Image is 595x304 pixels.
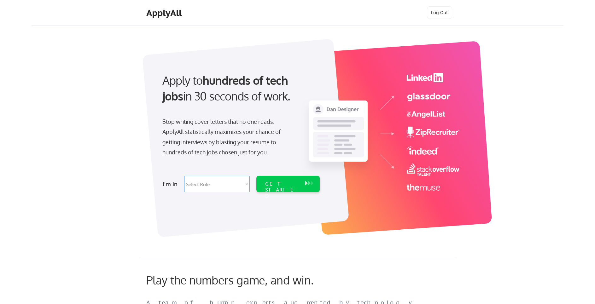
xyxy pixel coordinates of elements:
div: Play the numbers game, and win. [146,273,342,287]
div: Stop writing cover letters that no one reads. ApplyAll statistically maximizes your chance of get... [162,117,292,158]
div: GET STARTED [265,181,299,199]
div: Apply to in 30 seconds of work. [162,72,317,104]
div: ApplyAll [146,8,184,18]
div: I'm in [163,179,180,189]
strong: hundreds of tech jobs [162,73,291,103]
button: Log Out [427,6,452,19]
